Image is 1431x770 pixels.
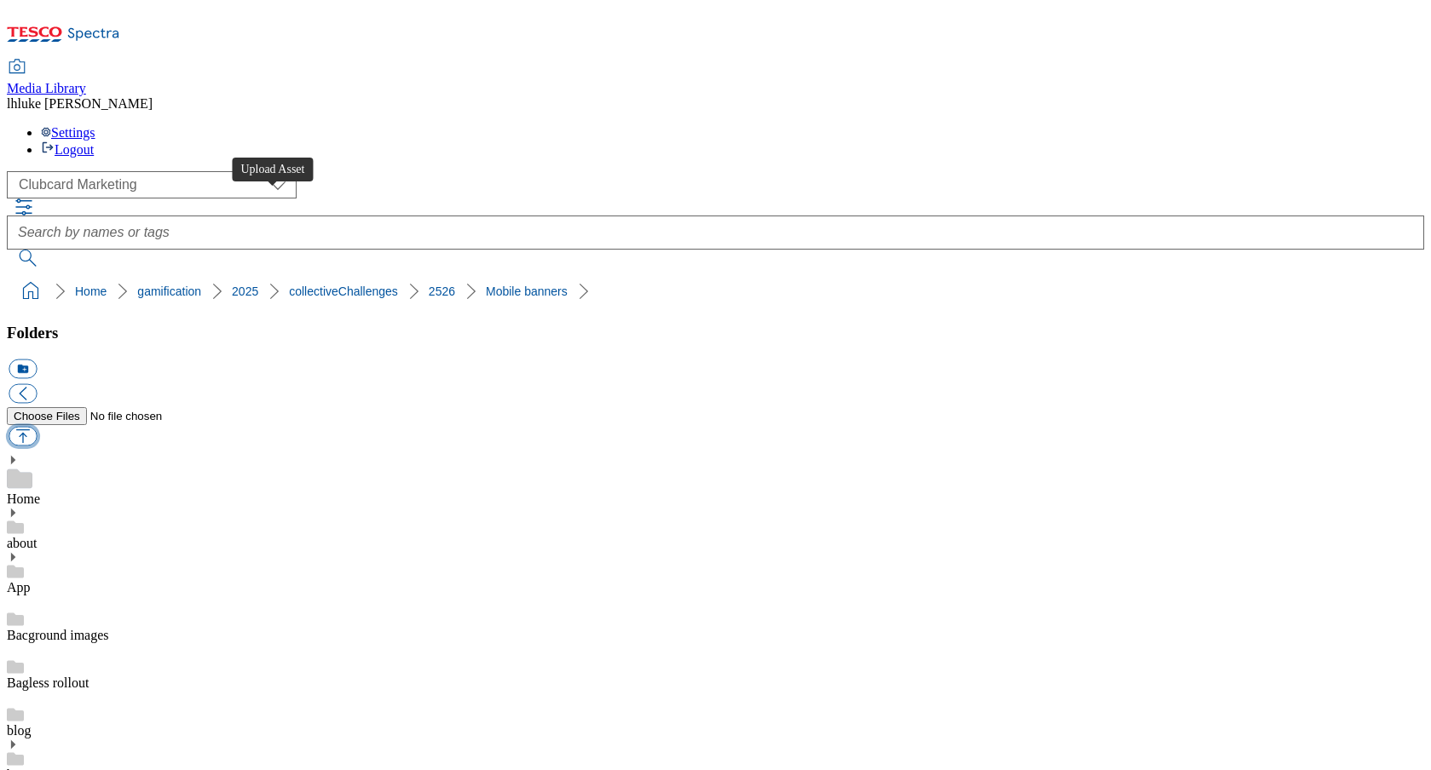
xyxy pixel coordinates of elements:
a: App [7,580,31,595]
a: Bagless rollout [7,675,89,690]
a: Home [75,284,107,298]
span: luke [PERSON_NAME] [17,96,153,111]
a: Home [7,491,40,506]
h3: Folders [7,324,1424,342]
a: Mobile banners [486,284,568,298]
nav: breadcrumb [7,275,1424,307]
a: Media Library [7,60,86,96]
a: Bacground images [7,628,109,642]
a: 2526 [429,284,455,298]
span: Media Library [7,81,86,95]
a: about [7,536,38,550]
a: collectiveChallenges [289,284,398,298]
span: lh [7,96,17,111]
a: gamification [137,284,201,298]
a: blog [7,723,31,738]
a: Settings [41,125,95,140]
a: Logout [41,142,94,157]
a: 2025 [232,284,258,298]
a: home [17,278,44,305]
input: Search by names or tags [7,215,1424,250]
